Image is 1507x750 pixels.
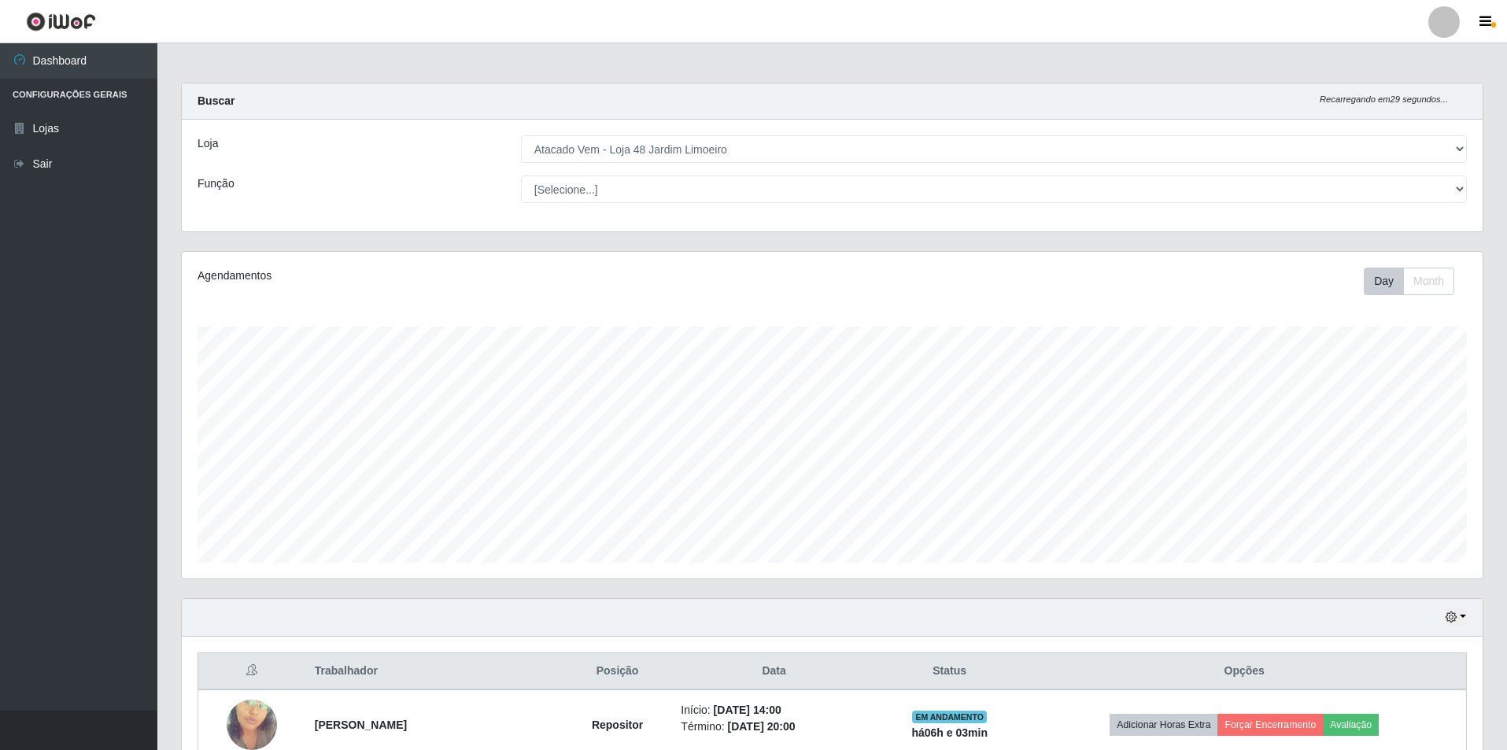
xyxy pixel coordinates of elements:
label: Função [198,175,235,192]
strong: [PERSON_NAME] [315,719,407,731]
strong: Buscar [198,94,235,107]
th: Data [671,653,877,690]
th: Trabalhador [305,653,563,690]
time: [DATE] 14:00 [714,704,781,716]
label: Loja [198,135,218,152]
time: [DATE] 20:00 [727,720,795,733]
li: Início: [681,702,867,719]
button: Forçar Encerramento [1217,714,1323,736]
strong: há 06 h e 03 min [911,726,988,739]
button: Day [1364,268,1404,295]
th: Posição [563,653,672,690]
button: Adicionar Horas Extra [1110,714,1217,736]
strong: Repositor [592,719,643,731]
button: Month [1403,268,1454,295]
button: Avaliação [1323,714,1379,736]
div: First group [1364,268,1454,295]
span: EM ANDAMENTO [912,711,987,723]
th: Opções [1022,653,1466,690]
li: Término: [681,719,867,735]
th: Status [877,653,1023,690]
div: Agendamentos [198,268,713,284]
div: Toolbar with button groups [1364,268,1467,295]
i: Recarregando em 29 segundos... [1320,94,1448,104]
img: CoreUI Logo [26,12,96,31]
